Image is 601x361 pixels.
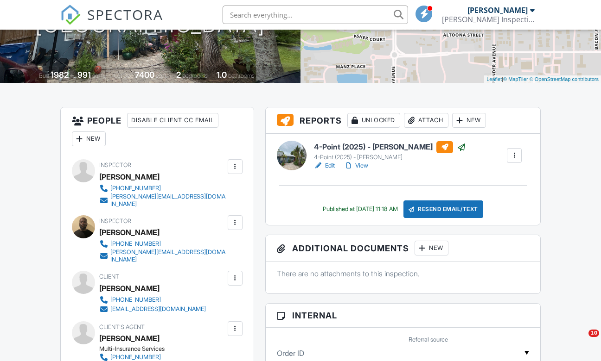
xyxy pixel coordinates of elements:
[347,113,400,128] div: Unlocked
[110,296,161,304] div: [PHONE_NUMBER]
[415,241,448,255] div: New
[87,5,163,24] span: SPECTORA
[314,161,335,170] a: Edit
[484,75,601,83] div: |
[99,170,160,184] div: [PERSON_NAME]
[110,193,225,208] div: [PERSON_NAME][EMAIL_ADDRESS][DOMAIN_NAME]
[217,70,227,80] div: 1.0
[99,218,131,224] span: Inspector
[228,72,255,79] span: bathrooms
[404,113,448,128] div: Attach
[99,273,119,280] span: Client
[403,200,483,218] div: Resend Email/Text
[588,330,599,337] span: 10
[99,331,160,345] a: [PERSON_NAME]
[110,249,225,263] div: [PERSON_NAME][EMAIL_ADDRESS][DOMAIN_NAME]
[452,113,486,128] div: New
[110,240,161,248] div: [PHONE_NUMBER]
[77,70,91,80] div: 991
[323,205,398,213] div: Published at [DATE] 11:18 AM
[114,72,134,79] span: Lot Size
[99,345,213,353] div: Multi-Insurance Services
[60,12,163,32] a: SPECTORA
[530,76,599,82] a: © OpenStreetMap contributors
[127,113,218,128] div: Disable Client CC Email
[314,154,466,161] div: 4-Point (2025) - [PERSON_NAME]
[99,249,225,263] a: [PERSON_NAME][EMAIL_ADDRESS][DOMAIN_NAME]
[99,225,160,239] div: [PERSON_NAME]
[99,162,131,168] span: Inspector
[99,305,206,314] a: [EMAIL_ADDRESS][DOMAIN_NAME]
[92,72,105,79] span: sq. ft.
[156,72,167,79] span: sq.ft.
[182,72,208,79] span: bedrooms
[266,304,541,328] h3: Internal
[442,15,535,24] div: Russell Inspections
[409,336,448,344] label: Referral source
[99,324,145,330] span: Client's Agent
[99,295,206,305] a: [PHONE_NUMBER]
[60,5,81,25] img: The Best Home Inspection Software - Spectora
[99,193,225,208] a: [PERSON_NAME][EMAIL_ADDRESS][DOMAIN_NAME]
[569,330,592,352] iframe: Intercom live chat
[110,305,206,313] div: [EMAIL_ADDRESS][DOMAIN_NAME]
[99,239,225,249] a: [PHONE_NUMBER]
[344,161,368,170] a: View
[266,235,541,261] h3: Additional Documents
[110,185,161,192] div: [PHONE_NUMBER]
[277,348,304,358] label: Order ID
[314,141,466,162] a: 4-Point (2025) - [PERSON_NAME] 4-Point (2025) - [PERSON_NAME]
[486,76,502,82] a: Leaflet
[176,70,181,80] div: 2
[467,6,528,15] div: [PERSON_NAME]
[51,70,69,80] div: 1982
[72,131,106,146] div: New
[503,76,528,82] a: © MapTiler
[266,107,541,134] h3: Reports
[135,70,154,80] div: 7400
[99,184,225,193] a: [PHONE_NUMBER]
[223,6,408,24] input: Search everything...
[61,107,254,152] h3: People
[110,354,161,361] div: [PHONE_NUMBER]
[277,268,530,279] p: There are no attachments to this inspection.
[99,281,160,295] div: [PERSON_NAME]
[314,141,466,153] h6: 4-Point (2025) - [PERSON_NAME]
[39,72,49,79] span: Built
